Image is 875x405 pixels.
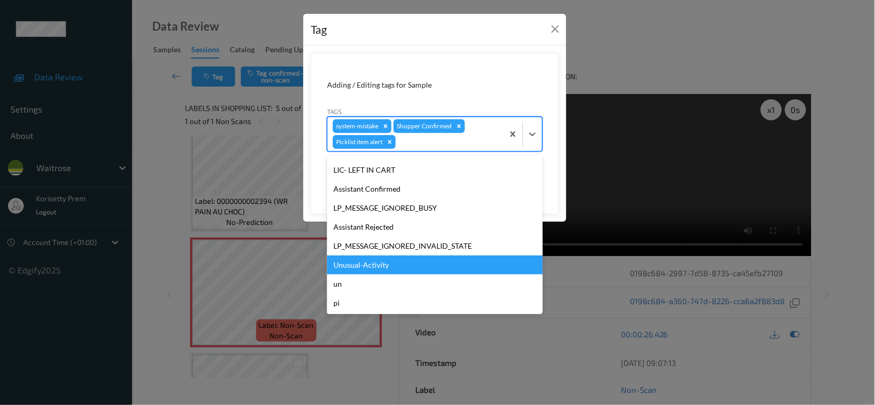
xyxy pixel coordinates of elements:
div: LP_MESSAGE_IGNORED_INVALID_STATE [327,237,543,256]
div: Adding / Editing tags for Sample [327,80,543,90]
div: pi [327,294,543,313]
div: Picklist item alert [333,135,384,149]
div: Remove Shopper Confirmed [453,119,465,133]
div: Unusual-Activity [327,256,543,275]
div: LP_MESSAGE_IGNORED_BUSY [327,199,543,218]
div: un [327,275,543,294]
button: Close [548,22,563,36]
div: Tag [311,21,327,38]
div: system-mistake [333,119,380,133]
div: LIC- LEFT IN CART [327,161,543,180]
div: Assistant Rejected [327,218,543,237]
div: Remove system-mistake [380,119,392,133]
div: Shopper Confirmed [394,119,453,133]
div: Remove Picklist item alert [384,135,396,149]
div: Assistant Confirmed [327,180,543,199]
label: Tags [327,107,342,116]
